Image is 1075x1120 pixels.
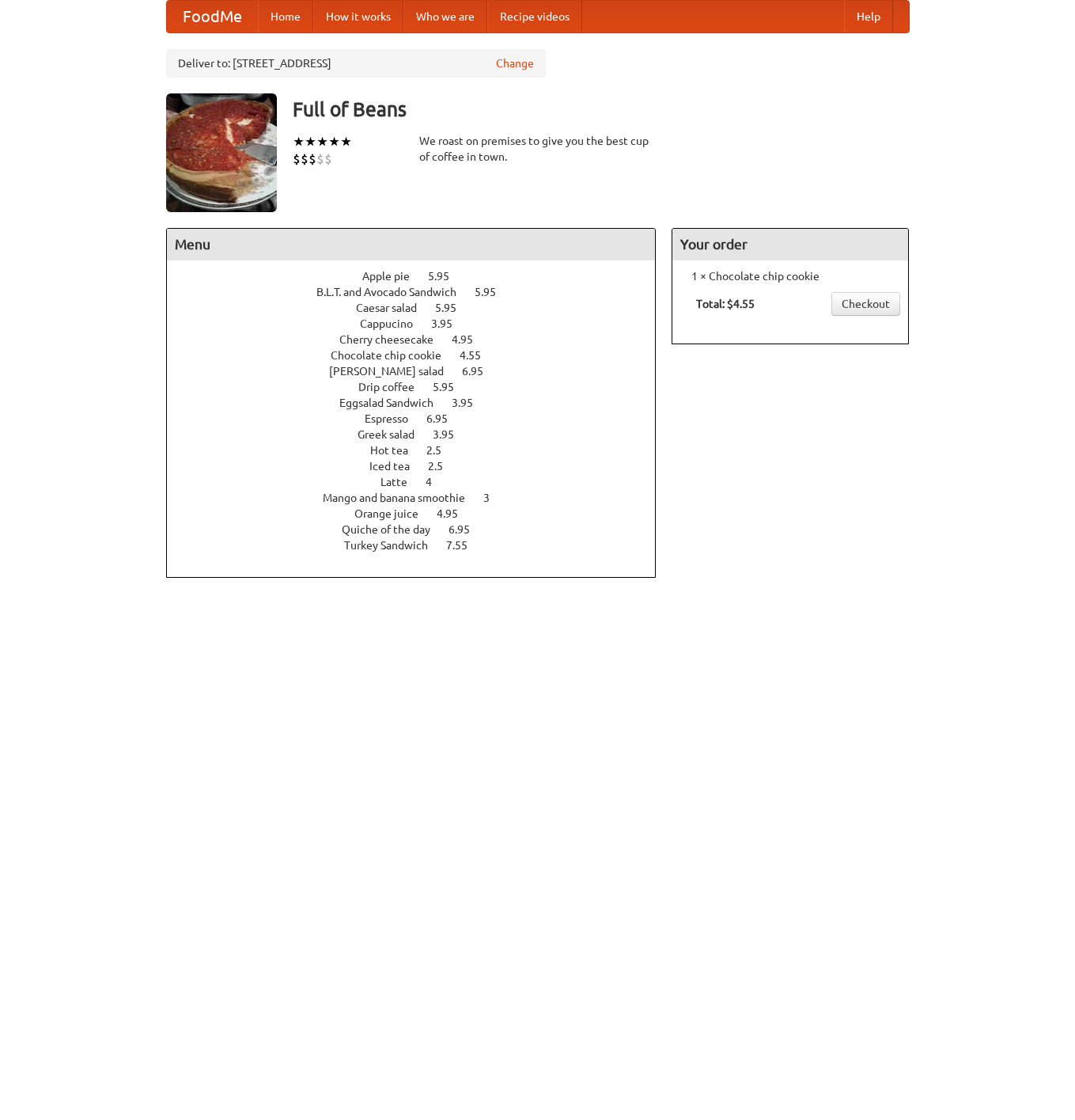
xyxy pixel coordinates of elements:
[308,150,316,168] li: $
[380,476,423,488] span: Latte
[380,476,461,488] a: Latte 4
[305,133,316,150] li: ★
[369,460,426,473] span: Iced tea
[301,150,308,168] li: $
[324,150,332,168] li: $
[293,93,910,125] h3: Full of Beans
[446,539,483,552] span: 7.55
[344,539,444,552] span: Turkey Sandwich
[452,397,489,409] span: 3.95
[433,381,470,393] span: 5.95
[831,292,900,316] a: Checkout
[329,365,460,378] span: [PERSON_NAME] salad
[452,333,489,346] span: 4.95
[365,412,424,425] span: Espresso
[339,333,502,346] a: Cherry cheesecake 4.95
[316,286,472,298] span: B.L.T. and Avocado Sandwich
[672,229,908,260] h4: Your order
[358,428,430,441] span: Greek salad
[365,412,477,425] a: Espresso 6.95
[340,133,352,150] li: ★
[323,492,519,504] a: Mango and banana smoothie 3
[370,444,424,457] span: Hot tea
[449,523,486,536] span: 6.95
[844,1,893,32] a: Help
[358,381,430,393] span: Drip coffee
[462,365,499,378] span: 6.95
[339,333,449,346] span: Cherry cheesecake
[167,229,656,260] h4: Menu
[356,302,433,314] span: Caesar salad
[316,133,328,150] li: ★
[435,302,472,314] span: 5.95
[331,349,510,362] a: Chocolate chip cookie 4.55
[166,49,546,78] div: Deliver to: [STREET_ADDRESS]
[293,150,301,168] li: $
[354,507,434,520] span: Orange juice
[426,476,448,488] span: 4
[428,270,465,283] span: 5.95
[680,268,900,284] li: 1 × Chocolate chip cookie
[483,492,505,504] span: 3
[356,302,486,314] a: Caesar salad 5.95
[358,428,483,441] a: Greek salad 3.95
[696,298,755,310] b: Total: $4.55
[293,133,305,150] li: ★
[437,507,474,520] span: 4.95
[342,523,499,536] a: Quiche of the day 6.95
[362,270,479,283] a: Apple pie 5.95
[258,1,313,32] a: Home
[369,460,472,473] a: Iced tea 2.5
[362,270,426,283] span: Apple pie
[354,507,487,520] a: Orange juice 4.95
[344,539,497,552] a: Turkey Sandwich 7.55
[328,133,340,150] li: ★
[370,444,471,457] a: Hot tea 2.5
[433,428,470,441] span: 3.95
[339,397,449,409] span: Eggsalad Sandwich
[428,460,459,473] span: 2.5
[403,1,487,32] a: Who we are
[358,381,483,393] a: Drip coffee 5.95
[487,1,582,32] a: Recipe videos
[329,365,513,378] a: [PERSON_NAME] salad 6.95
[419,133,657,165] div: We roast on premises to give you the best cup of coffee in town.
[426,412,464,425] span: 6.95
[323,492,481,504] span: Mango and banana smoothie
[460,349,497,362] span: 4.55
[339,397,502,409] a: Eggsalad Sandwich 3.95
[496,55,534,71] a: Change
[426,444,457,457] span: 2.5
[167,1,258,32] a: FoodMe
[331,349,457,362] span: Chocolate chip cookie
[316,286,525,298] a: B.L.T. and Avocado Sandwich 5.95
[166,93,277,212] img: angular.jpg
[360,317,482,330] a: Cappucino 3.95
[360,317,429,330] span: Cappucino
[313,1,403,32] a: How it works
[475,286,512,298] span: 5.95
[342,523,446,536] span: Quiche of the day
[431,317,468,330] span: 3.95
[316,150,324,168] li: $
